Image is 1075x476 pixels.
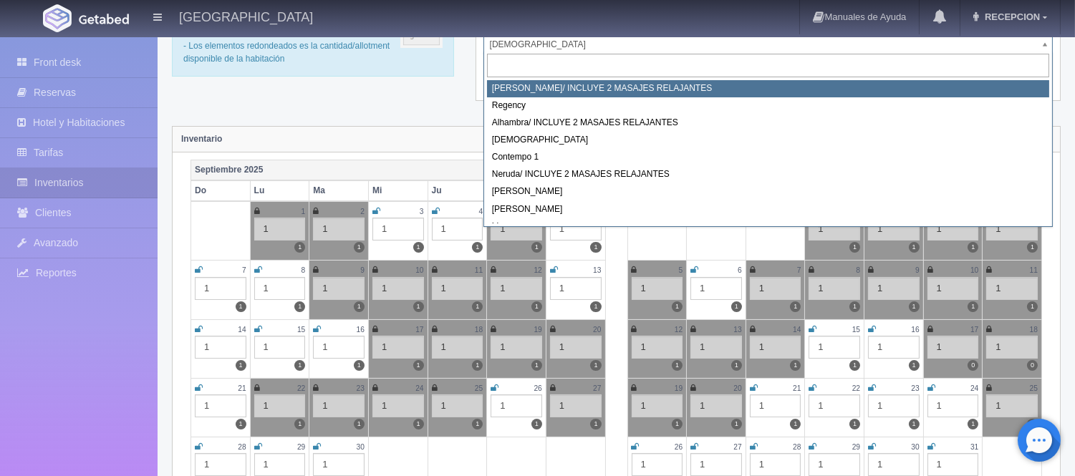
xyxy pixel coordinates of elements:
div: Neruda/ INCLUYE 2 MASAJES RELAJANTES [487,166,1049,183]
div: [DEMOGRAPHIC_DATA] [487,132,1049,149]
div: Contempo 1 [487,149,1049,166]
div: [PERSON_NAME]/ INCLUYE 2 MASAJES RELAJANTES [487,80,1049,97]
div: Lino [487,218,1049,235]
div: [PERSON_NAME] [487,201,1049,218]
div: Regency [487,97,1049,115]
div: [PERSON_NAME] [487,183,1049,200]
div: Alhambra/ INCLUYE 2 MASAJES RELAJANTES [487,115,1049,132]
